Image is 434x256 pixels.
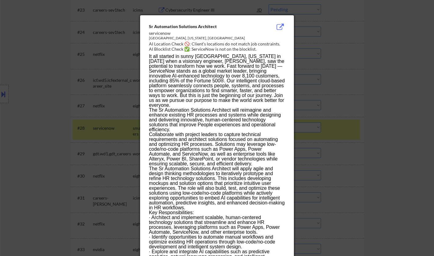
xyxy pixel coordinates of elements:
[149,235,285,249] p: · Identify opportunities to automate manual workflows and optimize existing HR operations through...
[149,210,285,215] p: Key Responsibilities:
[149,36,254,41] div: [GEOGRAPHIC_DATA], [US_STATE], [GEOGRAPHIC_DATA]
[149,46,288,52] div: AI Blocklist Check ✅: ServiceNow is not on the blocklist.
[149,54,285,108] p: It all started in sunny [GEOGRAPHIC_DATA], [US_STATE] in [DATE] when a visionary engineer, [PERSO...
[149,30,254,36] div: servicenow
[149,132,285,166] p: Collaborate with project leaders to capture technical requirements and architect solutions focuse...
[149,215,285,235] p: · Architect and implement scalable, human-centered technology solutions that streamline and enhan...
[149,41,288,47] div: AI Location Check 🚫: Client's locations do not match job constraints.
[149,23,254,30] div: Sr Automation Solutions Architect
[149,108,285,132] p: The Sr Automation Solutions Architect will reimagine and enhance existing HR processes and system...
[149,166,285,210] p: The Sr Automation Solutions Architect will apply agile and design thinking methodologies to itera...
